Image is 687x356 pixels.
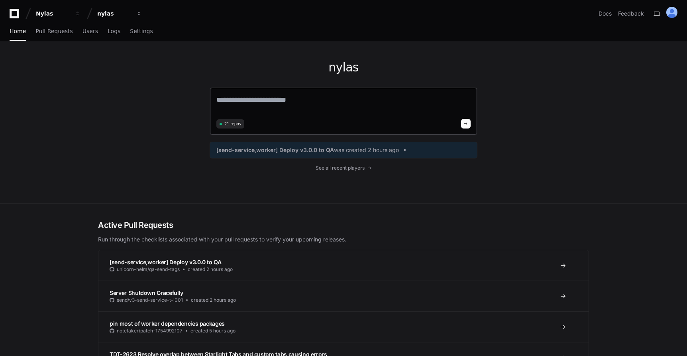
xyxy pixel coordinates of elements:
[316,165,365,171] span: See all recent players
[10,29,26,34] span: Home
[33,6,84,21] button: Nylas
[224,121,241,127] span: 21 repos
[98,220,589,231] h2: Active Pull Requests
[98,311,589,342] a: pin most of worker dependencies packagesnotetaker/patch-1754992107created 5 hours ago
[110,289,183,296] span: Server Shutdown Gracefully
[82,29,98,34] span: Users
[334,146,399,154] span: was created 2 hours ago
[210,60,477,75] h1: nylas
[108,29,120,34] span: Logs
[110,320,225,327] span: pin most of worker dependencies packages
[98,235,589,243] p: Run through the checklists associated with your pull requests to verify your upcoming releases.
[130,22,153,41] a: Settings
[36,10,70,18] div: Nylas
[97,10,132,18] div: nylas
[666,7,677,18] img: ALV-UjXdkCaxG7Ha6Z-zDHMTEPqXMlNFMnpHuOo2CVUViR2iaDDte_9HYgjrRZ0zHLyLySWwoP3Esd7mb4Ah-olhw-DLkFEvG...
[618,10,644,18] button: Feedback
[216,146,471,154] a: [send-service,worker] Deploy v3.0.0 to QAwas created 2 hours ago
[210,165,477,171] a: See all recent players
[117,266,180,273] span: unicorn-helm/qa-send-tags
[94,6,145,21] button: nylas
[216,146,334,154] span: [send-service,worker] Deploy v3.0.0 to QA
[10,22,26,41] a: Home
[599,10,612,18] a: Docs
[117,328,183,334] span: notetaker/patch-1754992107
[82,22,98,41] a: Users
[190,328,236,334] span: created 5 hours ago
[98,281,589,311] a: Server Shutdown Gracefullysend/v3-send-service-t-i001created 2 hours ago
[110,259,222,265] span: [send-service,worker] Deploy v3.0.0 to QA
[117,297,183,303] span: send/v3-send-service-t-i001
[98,250,589,281] a: [send-service,worker] Deploy v3.0.0 to QAunicorn-helm/qa-send-tagscreated 2 hours ago
[108,22,120,41] a: Logs
[35,29,73,34] span: Pull Requests
[188,266,233,273] span: created 2 hours ago
[130,29,153,34] span: Settings
[191,297,236,303] span: created 2 hours ago
[35,22,73,41] a: Pull Requests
